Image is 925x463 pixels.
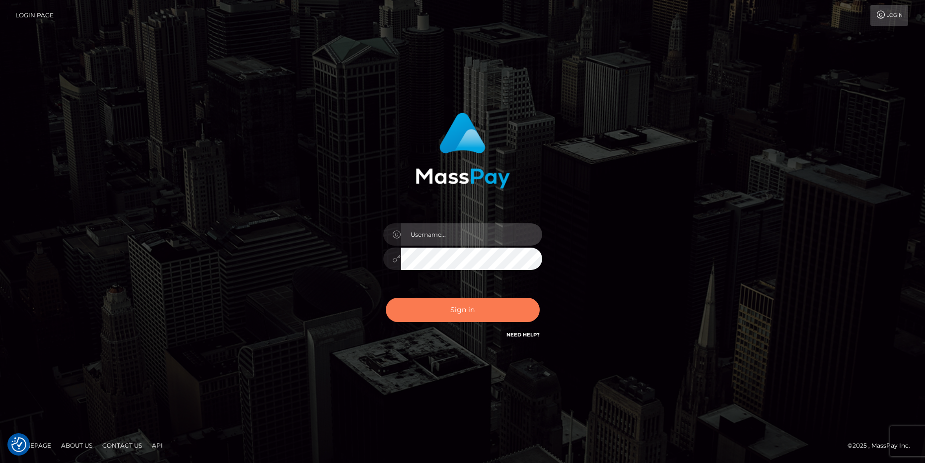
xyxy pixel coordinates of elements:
div: © 2025 , MassPay Inc. [848,440,918,451]
img: Revisit consent button [11,437,26,452]
a: Login [870,5,908,26]
a: API [148,438,167,453]
img: MassPay Login [416,113,510,189]
a: Homepage [11,438,55,453]
a: Contact Us [98,438,146,453]
input: Username... [401,223,542,246]
button: Consent Preferences [11,437,26,452]
a: Login Page [15,5,54,26]
a: About Us [57,438,96,453]
button: Sign in [386,298,540,322]
a: Need Help? [506,331,540,338]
